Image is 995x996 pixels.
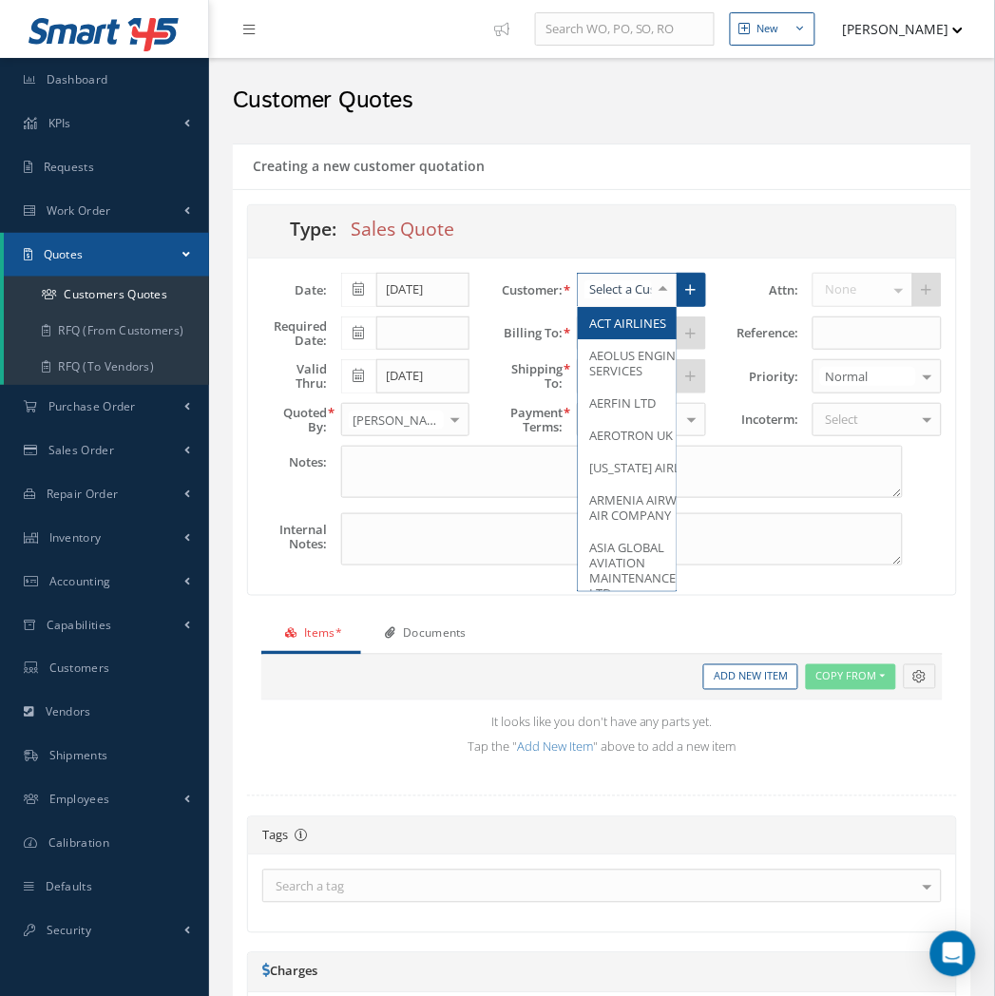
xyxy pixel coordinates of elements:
[484,406,563,434] label: Payment Terms:
[930,931,976,977] div: Open Intercom Messenger
[47,71,108,87] span: Dashboard
[248,446,327,498] label: Notes:
[47,923,91,939] span: Security
[248,221,336,236] label: Type:
[47,486,119,502] span: Repair Order
[248,406,327,434] label: Quoted By:
[4,313,209,349] a: RFQ (From Customers)
[47,617,112,633] span: Capabilities
[248,362,327,391] label: Valid Thru:
[49,792,110,808] span: Employees
[262,965,588,980] h5: Charges
[248,283,327,297] label: Date:
[589,394,656,412] span: AERFIN LTD
[584,280,652,298] input: Select a Customer
[757,21,779,37] div: New
[484,283,563,297] label: Customer:
[261,615,361,655] a: Items
[720,412,799,427] label: Incoterm:
[248,817,956,856] div: Tags
[4,277,209,313] a: Customers Quotes
[820,411,858,430] span: Select
[233,86,971,115] h2: Customer Quotes
[361,615,486,655] a: Documents
[484,326,563,340] label: Billing To:
[589,459,707,476] span: [US_STATE] AIRLINES
[48,442,114,458] span: Sales Order
[49,748,108,764] span: Shipments
[589,491,698,524] span: ARMENIA AIRWAYS AIR COMPANY
[589,539,696,602] span: ASIA GLOBAL AVIATION MAINTENANCE CO LTD
[47,202,111,219] span: Work Order
[248,513,327,565] label: Internal Notes:
[44,246,84,262] span: Quotes
[720,370,799,384] label: Priority:
[589,347,682,379] span: AEOLUS ENGINE SERVICES
[48,835,109,852] span: Calibration
[349,411,445,430] span: [PERSON_NAME]
[806,664,896,690] button: Copy From
[49,573,111,589] span: Accounting
[484,362,563,391] label: Shipping To:
[351,216,454,241] span: Sales Quote
[820,367,916,386] span: Normal
[518,738,594,756] a: Add New Item
[49,529,102,546] span: Inventory
[4,233,209,277] a: Quotes
[720,283,799,297] label: Attn:
[271,878,344,897] span: Search a tag
[46,704,91,720] span: Vendors
[44,159,94,175] span: Requests
[4,349,209,385] a: RFQ (To Vendors)
[247,152,485,175] h5: Creating a new customer quotation
[720,326,799,340] label: Reference:
[48,398,136,414] span: Purchase Order
[535,12,715,47] input: Search WO, PO, SO, RO
[46,879,92,895] span: Defaults
[589,427,673,444] span: AEROTRON UK
[825,10,964,48] button: [PERSON_NAME]
[49,661,110,677] span: Customers
[703,664,798,690] a: Add New Item
[589,315,666,332] span: ACT AIRLINES
[48,115,71,131] span: KPIs
[276,708,928,761] td: It looks like you don't have any parts yet. Tap the " " above to add a new item
[730,12,815,46] button: New
[248,319,327,348] label: Required Date:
